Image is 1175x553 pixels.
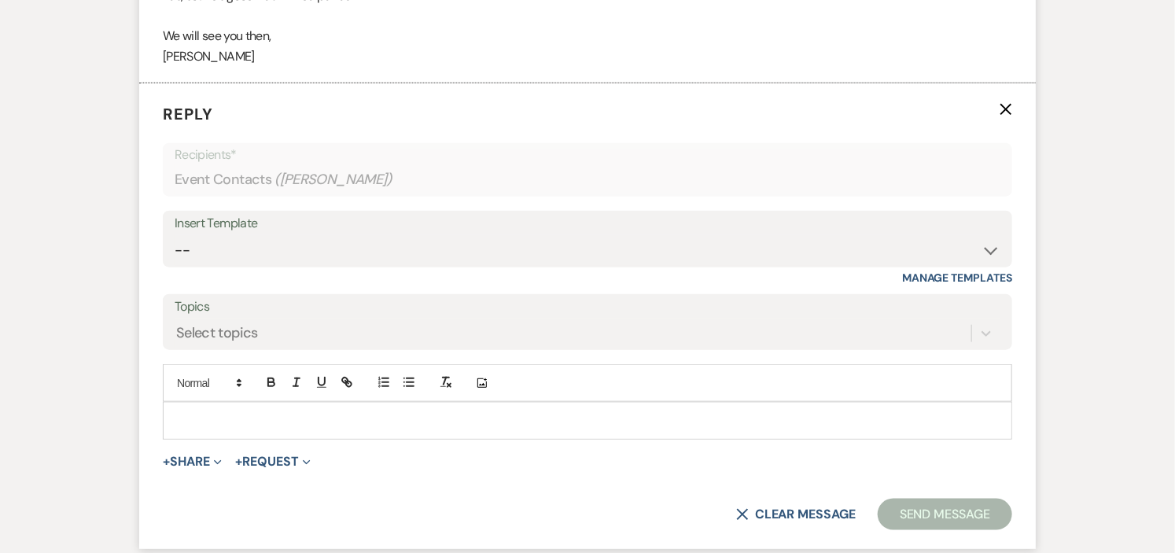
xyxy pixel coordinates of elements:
[878,499,1012,530] button: Send Message
[175,145,1000,165] p: Recipients*
[175,212,1000,235] div: Insert Template
[736,508,856,521] button: Clear message
[163,455,170,468] span: +
[236,455,243,468] span: +
[163,104,213,124] span: Reply
[175,164,1000,195] div: Event Contacts
[175,296,1000,319] label: Topics
[902,271,1012,285] a: Manage Templates
[163,455,222,468] button: Share
[176,323,258,345] div: Select topics
[236,455,311,468] button: Request
[274,169,392,190] span: ( [PERSON_NAME] )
